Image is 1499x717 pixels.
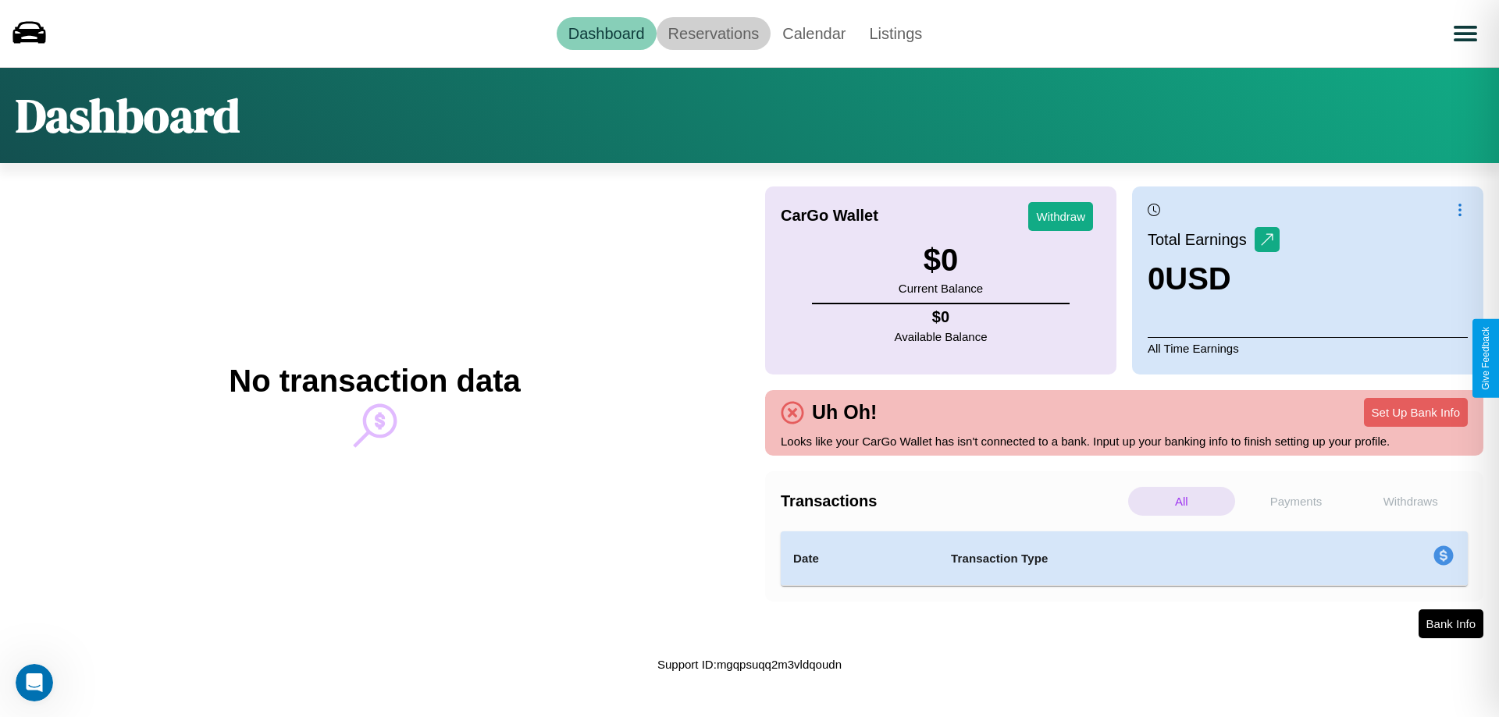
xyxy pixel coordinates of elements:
button: Open menu [1444,12,1487,55]
a: Reservations [657,17,771,50]
h4: Date [793,549,926,568]
div: Give Feedback [1480,327,1491,390]
h4: CarGo Wallet [781,207,878,225]
p: Looks like your CarGo Wallet has isn't connected to a bank. Input up your banking info to finish ... [781,431,1468,452]
h3: $ 0 [899,243,983,278]
p: Withdraws [1357,487,1464,516]
button: Bank Info [1419,609,1483,638]
p: Current Balance [899,278,983,299]
iframe: Intercom live chat [16,664,53,701]
h2: No transaction data [229,364,520,399]
h4: Transaction Type [951,549,1305,568]
h1: Dashboard [16,83,240,147]
a: Calendar [771,17,857,50]
h4: Transactions [781,492,1124,510]
button: Set Up Bank Info [1364,398,1468,427]
h3: 0 USD [1148,261,1280,296]
h4: $ 0 [895,308,988,326]
a: Listings [857,17,934,50]
h4: Uh Oh! [804,401,885,424]
p: All [1128,487,1235,516]
table: simple table [781,531,1468,586]
p: All Time Earnings [1148,337,1468,359]
p: Total Earnings [1148,225,1255,254]
p: Available Balance [895,326,988,347]
button: Withdraw [1028,202,1093,231]
a: Dashboard [557,17,657,50]
p: Payments [1243,487,1350,516]
p: Support ID: mgqpsuqq2m3vldqoudn [657,654,842,675]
